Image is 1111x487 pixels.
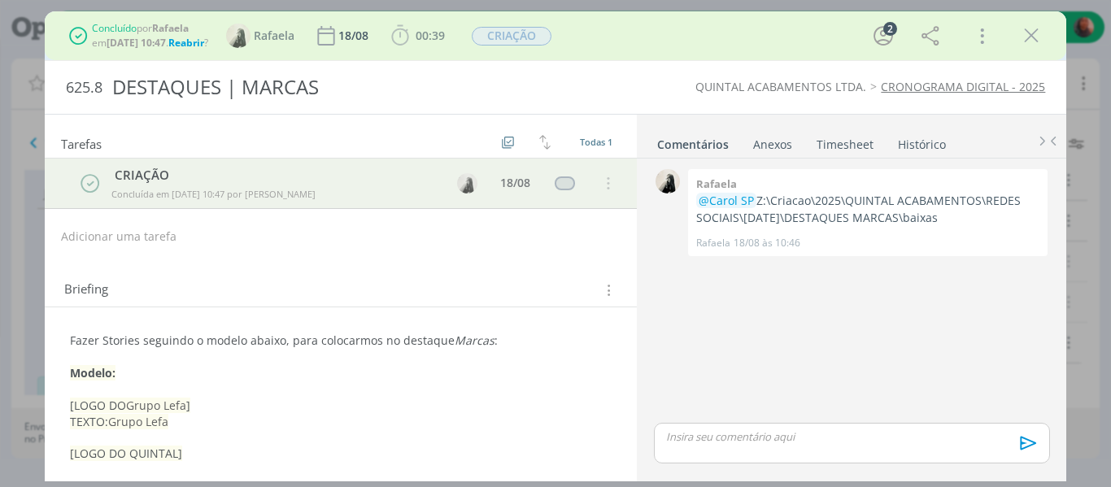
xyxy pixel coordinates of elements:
[45,11,1067,481] div: dialog
[338,30,372,41] div: 18/08
[870,23,896,49] button: 2
[106,67,630,107] div: DESTAQUES | MARCAS
[656,129,730,153] a: Comentários
[734,236,800,250] span: 18/08 às 10:46
[61,133,102,152] span: Tarefas
[70,446,182,461] span: [LOGO DO QUINTAL]
[881,79,1045,94] a: CRONOGRAMA DIGITAL - 2025
[753,137,792,153] div: Anexos
[92,21,137,35] span: Concluído
[64,280,108,301] span: Briefing
[580,136,612,148] span: Todas 1
[108,166,442,185] div: CRIAÇÃO
[897,129,947,153] a: Histórico
[107,36,166,50] b: [DATE] 10:47
[186,398,190,413] span: ]
[696,236,730,250] p: Rafaela
[695,79,866,94] a: QUINTAL ACABAMENTOS LTDA.
[70,414,108,429] span: TEXTO:
[168,36,204,50] span: Reabrir
[70,398,126,413] span: [LOGO DO
[92,21,208,50] div: por em . ?
[66,79,102,97] span: 625.8
[539,135,551,150] img: arrow-down-up.svg
[455,333,495,348] em: Marcas
[60,222,177,251] button: Adicionar uma tarefa
[816,129,874,153] a: Timesheet
[70,365,115,380] strong: Modelo:
[111,188,316,200] span: Concluída em [DATE] 10:47 por [PERSON_NAME]
[696,176,737,191] b: Rafaela
[656,169,680,193] img: R
[108,414,168,429] span: Grupo Lefa
[699,193,754,208] span: @Carol SP
[883,22,897,36] div: 2
[70,333,612,349] p: Fazer Stories seguindo o modelo abaixo, para colocarmos no destaque :
[126,398,186,413] span: Grupo Lefa
[152,21,189,35] b: Rafaela
[696,193,1039,226] p: Z:\Criacao\2025\QUINTAL ACABAMENTOS\REDES SOCIAIS\[DATE]\DESTAQUES MARCAS\baixas
[500,177,530,189] div: 18/08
